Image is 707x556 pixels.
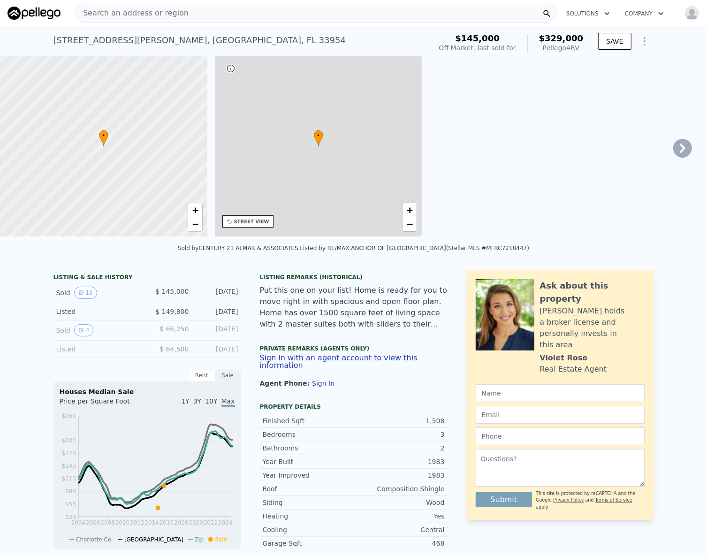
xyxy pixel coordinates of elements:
[61,438,76,444] tspan: $203
[539,33,584,43] span: $329,000
[195,536,204,543] span: Zip
[53,34,346,47] div: [STREET_ADDRESS][PERSON_NAME] , [GEOGRAPHIC_DATA] , FL 33954
[263,457,354,466] div: Year Built
[174,519,189,526] tspan: 2018
[99,130,108,146] div: •
[74,324,94,336] button: View historical data
[403,217,417,231] a: Zoom out
[144,519,159,526] tspan: 2014
[617,5,671,22] button: Company
[540,364,607,375] div: Real Estate Agent
[60,387,235,396] div: Houses Median Sale
[189,519,203,526] tspan: 2020
[595,497,632,503] a: Terms of Service
[540,305,645,350] div: [PERSON_NAME] holds a broker license and personally invests in this area
[260,403,448,411] div: Property details
[540,279,645,305] div: Ask about this property
[205,397,217,405] span: 10Y
[354,539,445,548] div: 468
[476,384,645,402] input: Name
[215,536,227,543] span: Sale
[181,397,189,405] span: 1Y
[86,519,100,526] tspan: 2006
[263,416,354,426] div: Finished Sqft
[76,8,189,19] span: Search an address or region
[684,6,699,21] img: avatar
[203,519,218,526] tspan: 2022
[354,430,445,439] div: 3
[300,245,529,251] div: Listed by RE/MAX ANCHOR OF [GEOGRAPHIC_DATA] (Stellar MLS #MFRC7218447)
[354,457,445,466] div: 1983
[155,288,189,295] span: $ 145,000
[354,443,445,453] div: 2
[61,413,76,419] tspan: $261
[99,131,108,140] span: •
[197,344,238,354] div: [DATE]
[160,325,189,333] span: $ 66,250
[188,203,202,217] a: Zoom in
[263,525,354,534] div: Cooling
[354,525,445,534] div: Central
[8,7,61,20] img: Pellego
[455,33,500,43] span: $145,000
[188,217,202,231] a: Zoom out
[192,218,198,230] span: −
[65,488,76,495] tspan: $83
[65,501,76,508] tspan: $53
[598,33,631,50] button: SAVE
[403,203,417,217] a: Zoom in
[130,519,144,526] tspan: 2012
[53,274,241,283] div: LISTING & SALE HISTORY
[197,324,238,336] div: [DATE]
[476,427,645,445] input: Phone
[407,204,413,216] span: +
[354,484,445,494] div: Composition Shingle
[221,397,235,407] span: Max
[536,490,644,510] div: This site is protected by reCAPTCHA and the Google and apply.
[56,287,140,299] div: Sold
[635,32,654,51] button: Show Options
[76,536,113,543] span: Charlotte Co.
[159,519,174,526] tspan: 2016
[263,484,354,494] div: Roof
[56,324,140,336] div: Sold
[263,539,354,548] div: Garage Sqft
[234,218,269,225] div: STREET VIEW
[476,492,532,507] button: Submit
[354,471,445,480] div: 1983
[197,287,238,299] div: [DATE]
[61,450,76,457] tspan: $173
[61,463,76,470] tspan: $143
[192,204,198,216] span: +
[155,308,189,315] span: $ 149,800
[354,511,445,521] div: Yes
[178,245,300,251] div: Sold by CENTURY 21 ALMAR & ASSOCIATES .
[263,511,354,521] div: Heating
[476,406,645,424] input: Email
[56,307,140,316] div: Listed
[65,514,76,520] tspan: $23
[197,307,238,316] div: [DATE]
[260,274,448,281] div: Listing Remarks (Historical)
[263,430,354,439] div: Bedrooms
[193,397,201,405] span: 3Y
[189,369,215,381] div: Rent
[218,519,233,526] tspan: 2024
[312,380,334,387] button: Sign In
[354,416,445,426] div: 1,508
[260,354,448,369] button: Sign in with an agent account to view this information
[263,471,354,480] div: Year Improved
[260,380,312,387] span: Agent Phone:
[263,443,354,453] div: Bathrooms
[260,285,448,330] div: Put this one on your list! Home is ready for you to move right in with spacious and open floor pl...
[260,345,448,354] div: Private Remarks (Agents Only)
[115,519,129,526] tspan: 2010
[215,369,241,381] div: Sale
[314,130,323,146] div: •
[263,498,354,507] div: Siding
[61,476,76,482] tspan: $113
[74,287,97,299] button: View historical data
[56,344,140,354] div: Listed
[71,519,85,526] tspan: 2004
[553,497,584,503] a: Privacy Policy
